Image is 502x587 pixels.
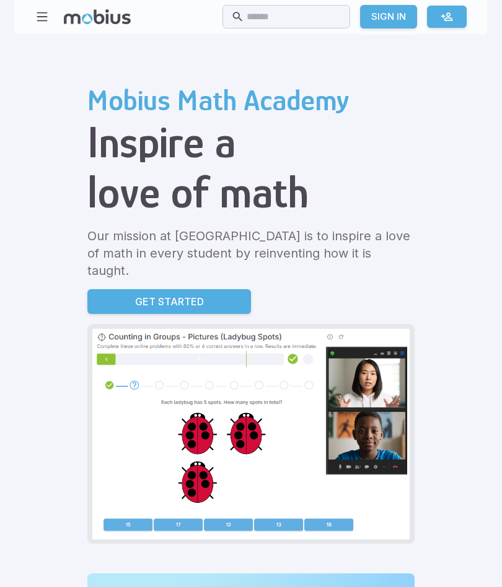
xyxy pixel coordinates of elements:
[87,167,415,217] h1: love of math
[135,294,204,309] p: Get Started
[87,117,415,167] h1: Inspire a
[87,84,415,117] h2: Mobius Math Academy
[87,289,251,314] a: Get Started
[360,5,417,28] a: Sign In
[92,329,410,539] img: Grade 2 Class
[87,227,415,279] p: Our mission at [GEOGRAPHIC_DATA] is to inspire a love of math in every student by reinventing how...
